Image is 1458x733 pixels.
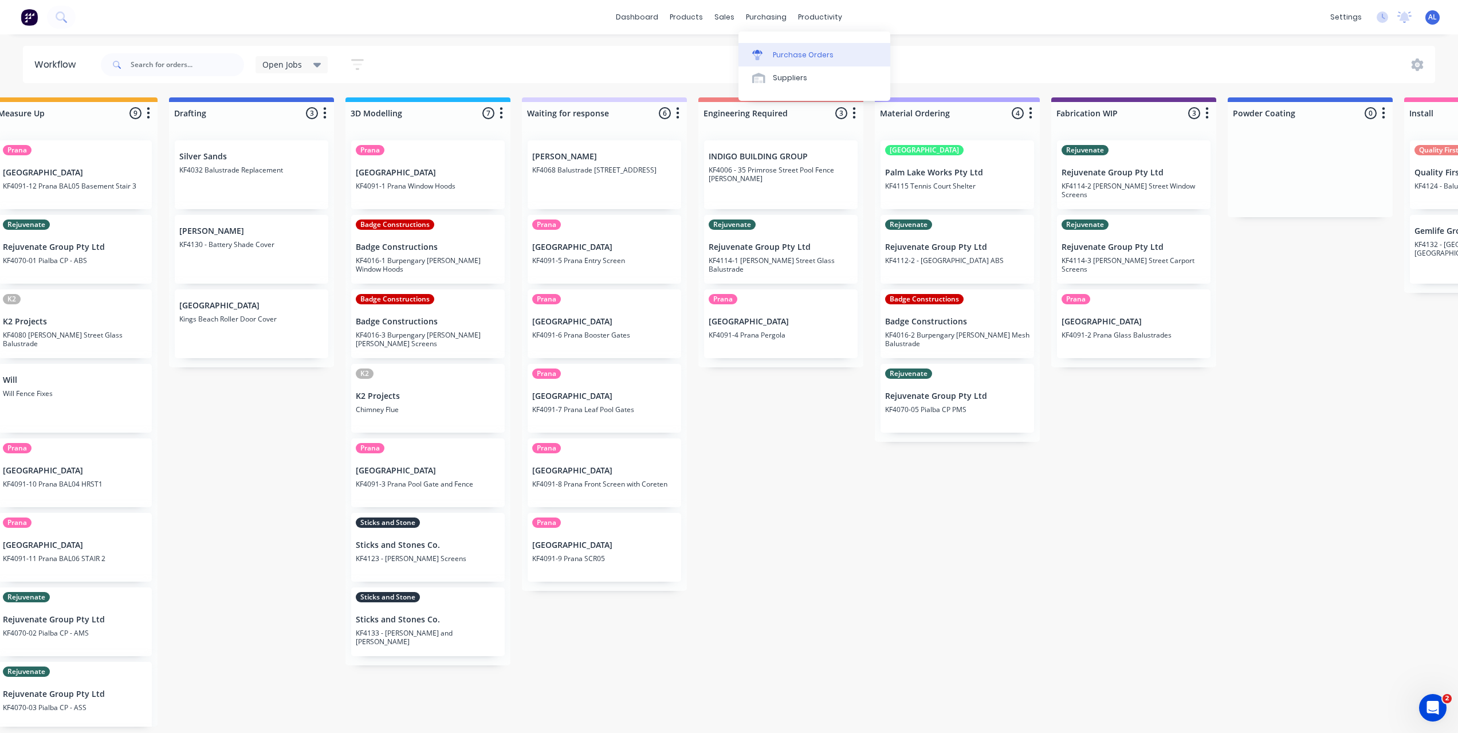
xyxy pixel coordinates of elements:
[3,480,147,488] p: KF4091-10 Prana BAL04 HRST1
[885,256,1029,265] p: KF4112-2 - [GEOGRAPHIC_DATA] ABS
[709,242,853,252] p: Rejuvenate Group Pty Ltd
[532,242,677,252] p: [GEOGRAPHIC_DATA]
[704,140,858,209] div: INDIGO BUILDING GROUPKF4006 - 35 Primrose Street Pool Fence [PERSON_NAME]
[1057,215,1211,284] div: RejuvenateRejuvenate Group Pty LtdKF4114-3 [PERSON_NAME] Street Carport Screens
[709,331,853,339] p: KF4091-4 Prana Pergola
[356,540,500,550] p: Sticks and Stones Co.
[351,140,505,209] div: Prana[GEOGRAPHIC_DATA]KF4091-1 Prana Window Hoods
[532,518,561,528] div: Prana
[351,513,505,582] div: Sticks and StoneSticks and Stones Co.KF4123 - [PERSON_NAME] Screens
[1062,168,1206,178] p: Rejuvenate Group Pty Ltd
[1062,294,1090,304] div: Prana
[532,405,677,414] p: KF4091-7 Prana Leaf Pool Gates
[532,166,677,174] p: KF4068 Balustrade [STREET_ADDRESS]
[1443,694,1452,703] span: 2
[704,215,858,284] div: RejuvenateRejuvenate Group Pty LtdKF4114-1 [PERSON_NAME] Street Glass Balustrade
[356,629,500,646] p: KF4133 - [PERSON_NAME] and [PERSON_NAME]
[356,145,384,155] div: Prana
[356,405,500,414] p: Chimney Flue
[709,294,737,304] div: Prana
[532,554,677,563] p: KF4091-9 Prana SCR05
[885,219,932,230] div: Rejuvenate
[528,215,681,284] div: Prana[GEOGRAPHIC_DATA]KF4091-5 Prana Entry Screen
[532,256,677,265] p: KF4091-5 Prana Entry Screen
[528,289,681,358] div: Prana[GEOGRAPHIC_DATA]KF4091-6 Prana Booster Gates
[34,58,81,72] div: Workflow
[356,242,500,252] p: Badge Constructions
[532,152,677,162] p: [PERSON_NAME]
[3,443,32,453] div: Prana
[532,369,561,379] div: Prana
[356,518,420,528] div: Sticks and Stone
[3,703,147,712] p: KF4070-03 Pialba CP - ASS
[356,592,420,602] div: Sticks and Stone
[3,182,147,190] p: KF4091-12 Prana BAL05 Basement Stair 3
[532,331,677,339] p: KF4091-6 Prana Booster Gates
[3,294,21,304] div: K2
[885,391,1029,401] p: Rejuvenate Group Pty Ltd
[351,289,505,358] div: Badge ConstructionsBadge ConstructionsKF4016-3 Burpengary [PERSON_NAME] [PERSON_NAME] Screens
[3,375,147,385] p: Will
[1062,331,1206,339] p: KF4091-2 Prana Glass Balustrades
[885,317,1029,327] p: Badge Constructions
[179,240,324,249] p: KF4130 - Battery Shade Cover
[885,182,1029,190] p: KF4115 Tennis Court Shelter
[881,140,1034,209] div: [GEOGRAPHIC_DATA]Palm Lake Works Pty LtdKF4115 Tennis Court Shelter
[1428,12,1437,22] span: AL
[21,9,38,26] img: Factory
[885,168,1029,178] p: Palm Lake Works Pty Ltd
[885,145,964,155] div: [GEOGRAPHIC_DATA]
[356,182,500,190] p: KF4091-1 Prana Window Hoods
[356,168,500,178] p: [GEOGRAPHIC_DATA]
[885,405,1029,414] p: KF4070-05 Pialba CP PMS
[532,540,677,550] p: [GEOGRAPHIC_DATA]
[175,289,328,358] div: [GEOGRAPHIC_DATA]Kings Beach Roller Door Cover
[179,226,324,236] p: [PERSON_NAME]
[356,369,374,379] div: K2
[881,215,1034,284] div: RejuvenateRejuvenate Group Pty LtdKF4112-2 - [GEOGRAPHIC_DATA] ABS
[179,301,324,311] p: [GEOGRAPHIC_DATA]
[792,9,848,26] div: productivity
[610,9,664,26] a: dashboard
[528,438,681,507] div: Prana[GEOGRAPHIC_DATA]KF4091-8 Prana Front Screen with Coreten
[885,331,1029,348] p: KF4016-2 Burpengary [PERSON_NAME] Mesh Balustrade
[356,317,500,327] p: Badge Constructions
[351,587,505,656] div: Sticks and StoneSticks and Stones Co.KF4133 - [PERSON_NAME] and [PERSON_NAME]
[179,315,324,323] p: Kings Beach Roller Door Cover
[1419,694,1447,722] iframe: Intercom live chat
[3,629,147,637] p: KF4070-02 Pialba CP - AMS
[1062,256,1206,273] p: KF4114-3 [PERSON_NAME] Street Carport Screens
[709,256,853,273] p: KF4114-1 [PERSON_NAME] Street Glass Balustrade
[664,9,709,26] div: products
[532,219,561,230] div: Prana
[709,317,853,327] p: [GEOGRAPHIC_DATA]
[356,466,500,476] p: [GEOGRAPHIC_DATA]
[738,66,890,89] a: Suppliers
[709,9,740,26] div: sales
[709,152,853,162] p: INDIGO BUILDING GROUP
[532,443,561,453] div: Prana
[356,331,500,348] p: KF4016-3 Burpengary [PERSON_NAME] [PERSON_NAME] Screens
[356,219,434,230] div: Badge Constructions
[356,443,384,453] div: Prana
[528,513,681,582] div: Prana[GEOGRAPHIC_DATA]KF4091-9 Prana SCR05
[885,294,964,304] div: Badge Constructions
[709,219,756,230] div: Rejuvenate
[1062,145,1109,155] div: Rejuvenate
[3,466,147,476] p: [GEOGRAPHIC_DATA]
[3,389,147,398] p: Will Fence Fixes
[351,364,505,433] div: K2K2 ProjectsChimney Flue
[179,166,324,174] p: KF4032 Balustrade Replacement
[3,219,50,230] div: Rejuvenate
[3,331,147,348] p: KF4080 [PERSON_NAME] Street Glass Balustrade
[3,554,147,563] p: KF4091-11 Prana BAL06 STAIR 2
[179,152,324,162] p: Silver Sands
[1057,289,1211,358] div: Prana[GEOGRAPHIC_DATA]KF4091-2 Prana Glass Balustrades
[131,53,244,76] input: Search for orders...
[1062,182,1206,199] p: KF4114-2 [PERSON_NAME] Street Window Screens
[704,289,858,358] div: Prana[GEOGRAPHIC_DATA]KF4091-4 Prana Pergola
[532,466,677,476] p: [GEOGRAPHIC_DATA]
[175,140,328,209] div: Silver SandsKF4032 Balustrade Replacement
[885,369,932,379] div: Rejuvenate
[532,317,677,327] p: [GEOGRAPHIC_DATA]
